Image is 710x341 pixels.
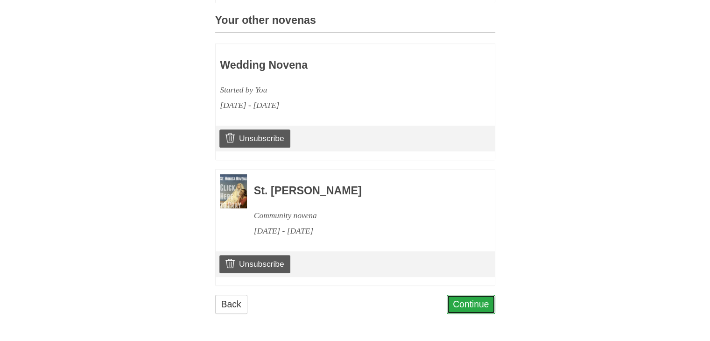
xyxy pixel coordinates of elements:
[215,295,247,314] a: Back
[219,129,290,147] a: Unsubscribe
[220,59,436,71] h3: Wedding Novena
[220,98,436,113] div: [DATE] - [DATE]
[254,185,470,197] h3: St. [PERSON_NAME]
[215,14,495,33] h3: Your other novenas
[219,255,290,273] a: Unsubscribe
[254,223,470,239] div: [DATE] - [DATE]
[220,174,247,208] img: Novena image
[447,295,495,314] a: Continue
[254,208,470,223] div: Community novena
[220,82,436,98] div: Started by You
